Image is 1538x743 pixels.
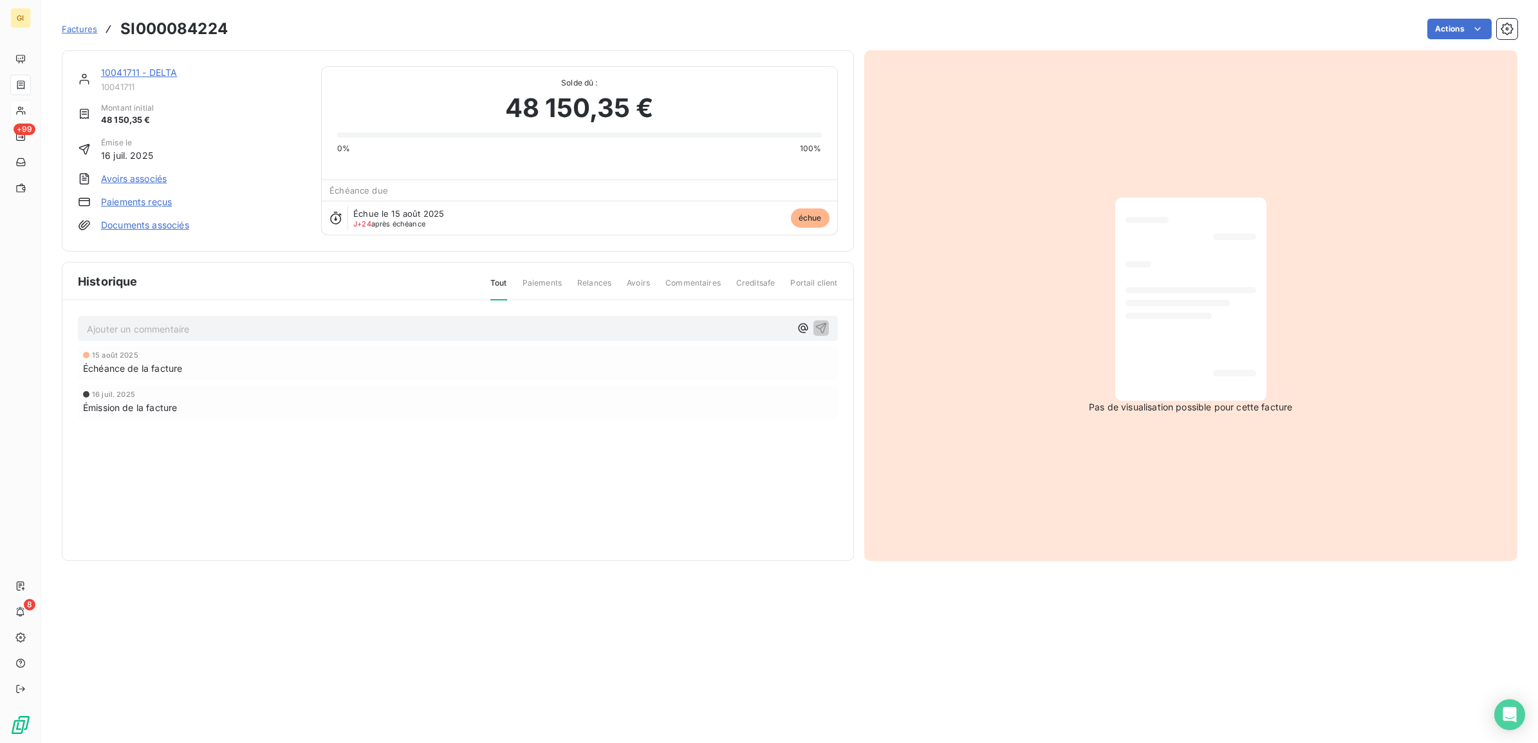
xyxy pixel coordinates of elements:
span: Pas de visualisation possible pour cette facture [1089,401,1292,414]
span: Émission de la facture [83,401,177,414]
a: Factures [62,23,97,35]
span: 48 150,35 € [101,114,154,127]
span: 100% [800,143,822,154]
span: 48 150,35 € [505,89,654,127]
span: 16 juil. 2025 [92,390,135,398]
span: après échéance [353,220,425,228]
span: Paiements [523,277,562,299]
span: Factures [62,24,97,34]
button: Actions [1427,19,1492,39]
span: 10041711 [101,82,306,92]
span: Montant initial [101,102,154,114]
span: Solde dû : [337,77,821,89]
span: Historique [78,273,138,290]
a: 10041711 - DELTA [101,67,177,78]
span: Émise le [101,137,153,149]
span: Tout [490,277,507,300]
span: Avoirs [627,277,650,299]
span: +99 [14,124,35,135]
span: Échéance de la facture [83,362,182,375]
div: GI [10,8,31,28]
span: J+24 [353,219,371,228]
h3: SI000084224 [120,17,228,41]
a: Avoirs associés [101,172,167,185]
span: Échéance due [329,185,388,196]
span: Portail client [790,277,837,299]
span: Creditsafe [736,277,775,299]
span: 8 [24,599,35,610]
span: Échue le 15 août 2025 [353,208,444,219]
span: échue [791,208,829,228]
span: Commentaires [665,277,721,299]
span: Relances [577,277,611,299]
a: Paiements reçus [101,196,172,208]
div: Open Intercom Messenger [1494,699,1525,730]
span: 0% [337,143,350,154]
a: Documents associés [101,219,189,232]
span: 15 août 2025 [92,351,138,359]
img: Logo LeanPay [10,715,31,735]
span: 16 juil. 2025 [101,149,153,162]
